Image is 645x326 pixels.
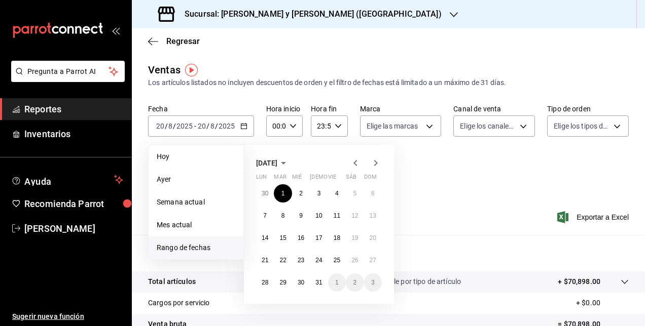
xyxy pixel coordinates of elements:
[262,257,268,264] abbr: 21 de julio de 2025
[364,207,382,225] button: 13 de julio de 2025
[274,229,292,247] button: 15 de julio de 2025
[12,311,123,322] span: Sugerir nueva función
[197,122,206,130] input: --
[206,122,209,130] span: /
[351,234,358,241] abbr: 19 de julio de 2025
[328,273,346,292] button: 1 de agosto de 2025
[7,73,125,84] a: Pregunta a Parrot AI
[346,229,364,247] button: 19 de julio de 2025
[168,122,173,130] input: --
[176,8,442,20] h3: Sucursal: [PERSON_NAME] y [PERSON_NAME] ([GEOGRAPHIC_DATA])
[310,251,328,269] button: 24 de julio de 2025
[262,234,268,241] abbr: 14 de julio de 2025
[298,257,304,264] abbr: 23 de julio de 2025
[194,122,196,130] span: -
[328,251,346,269] button: 25 de julio de 2025
[156,122,165,130] input: --
[281,212,285,219] abbr: 8 de julio de 2025
[148,62,181,77] div: Ventas
[364,273,382,292] button: 3 de agosto de 2025
[299,190,303,197] abbr: 2 de julio de 2025
[24,102,123,116] span: Reportes
[364,229,382,247] button: 20 de julio de 2025
[351,257,358,264] abbr: 26 de julio de 2025
[371,279,375,286] abbr: 3 de agosto de 2025
[559,211,629,223] button: Exportar a Excel
[335,190,339,197] abbr: 4 de julio de 2025
[256,273,274,292] button: 28 de julio de 2025
[24,174,110,186] span: Ayuda
[558,276,600,287] p: + $70,898.00
[353,190,356,197] abbr: 5 de julio de 2025
[256,157,290,169] button: [DATE]
[311,105,347,112] label: Hora fin
[346,174,356,184] abbr: sábado
[310,184,328,202] button: 3 de julio de 2025
[157,242,235,253] span: Rango de fechas
[364,251,382,269] button: 27 de julio de 2025
[148,77,629,88] div: Los artículos listados no incluyen descuentos de orden y el filtro de fechas está limitado a un m...
[371,190,375,197] abbr: 6 de julio de 2025
[315,212,322,219] abbr: 10 de julio de 2025
[274,273,292,292] button: 29 de julio de 2025
[292,174,302,184] abbr: miércoles
[256,251,274,269] button: 21 de julio de 2025
[367,121,418,131] span: Elige las marcas
[554,121,610,131] span: Elige los tipos de orden
[292,251,310,269] button: 23 de julio de 2025
[453,105,535,112] label: Canal de venta
[274,207,292,225] button: 8 de julio de 2025
[215,122,218,130] span: /
[256,184,274,202] button: 30 de junio de 2025
[334,234,340,241] abbr: 18 de julio de 2025
[315,234,322,241] abbr: 17 de julio de 2025
[298,234,304,241] abbr: 16 de julio de 2025
[292,273,310,292] button: 30 de julio de 2025
[218,122,235,130] input: ----
[279,257,286,264] abbr: 22 de julio de 2025
[148,105,254,112] label: Fecha
[370,212,376,219] abbr: 13 de julio de 2025
[173,122,176,130] span: /
[292,207,310,225] button: 9 de julio de 2025
[210,122,215,130] input: --
[256,159,277,167] span: [DATE]
[360,105,442,112] label: Marca
[547,105,629,112] label: Tipo de orden
[370,257,376,264] abbr: 27 de julio de 2025
[262,279,268,286] abbr: 28 de julio de 2025
[274,174,286,184] abbr: martes
[334,212,340,219] abbr: 11 de julio de 2025
[310,207,328,225] button: 10 de julio de 2025
[148,298,210,308] p: Cargos por servicio
[256,229,274,247] button: 14 de julio de 2025
[335,279,339,286] abbr: 1 de agosto de 2025
[274,251,292,269] button: 22 de julio de 2025
[185,64,198,76] img: Tooltip marker
[274,184,292,202] button: 1 de julio de 2025
[11,61,125,82] button: Pregunta a Parrot AI
[310,273,328,292] button: 31 de julio de 2025
[266,105,303,112] label: Hora inicio
[262,190,268,197] abbr: 30 de junio de 2025
[460,121,516,131] span: Elige los canales de venta
[148,36,200,46] button: Regresar
[263,212,267,219] abbr: 7 de julio de 2025
[157,151,235,162] span: Hoy
[279,279,286,286] abbr: 29 de julio de 2025
[353,279,356,286] abbr: 2 de agosto de 2025
[576,298,629,308] p: + $0.00
[24,127,123,141] span: Inventarios
[256,174,267,184] abbr: lunes
[256,207,274,225] button: 7 de julio de 2025
[310,174,370,184] abbr: jueves
[351,212,358,219] abbr: 12 de julio de 2025
[292,229,310,247] button: 16 de julio de 2025
[346,207,364,225] button: 12 de julio de 2025
[346,251,364,269] button: 26 de julio de 2025
[112,26,120,34] button: open_drawer_menu
[27,66,109,77] span: Pregunta a Parrot AI
[315,257,322,264] abbr: 24 de julio de 2025
[281,190,285,197] abbr: 1 de julio de 2025
[299,212,303,219] abbr: 9 de julio de 2025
